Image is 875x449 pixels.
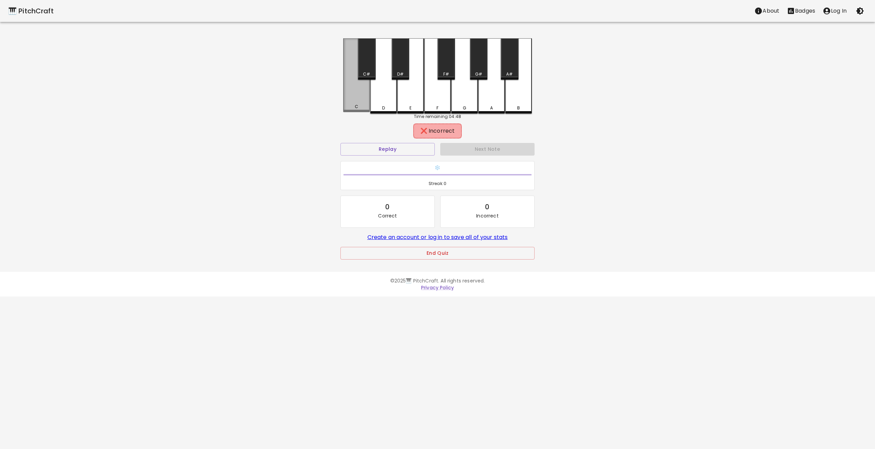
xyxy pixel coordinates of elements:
[417,127,458,135] div: ❌ Incorrect
[475,71,482,77] div: G#
[382,105,385,111] div: D
[8,5,54,16] a: 🎹 PitchCraft
[241,277,634,284] p: © 2025 🎹 PitchCraft. All rights reserved.
[385,201,390,212] div: 0
[476,212,498,219] p: Incorrect
[421,284,454,291] a: Privacy Policy
[490,105,493,111] div: A
[340,143,435,156] button: Replay
[363,71,370,77] div: C#
[436,105,439,111] div: F
[783,4,819,18] button: Stats
[517,105,520,111] div: B
[355,104,358,110] div: C
[463,105,466,111] div: G
[378,212,397,219] p: Correct
[344,164,531,172] h6: ❄️
[443,71,449,77] div: F#
[763,7,779,15] p: About
[343,114,532,120] div: Time remaining: 04:48
[367,233,508,241] a: Create an account or log in to save all of your stats
[831,7,847,15] p: Log In
[409,105,412,111] div: E
[397,71,404,77] div: D#
[344,180,531,187] span: Streak: 0
[340,247,535,260] button: End Quiz
[485,201,489,212] div: 0
[795,7,815,15] p: Badges
[751,4,783,18] button: About
[819,4,850,18] button: account of current user
[506,71,513,77] div: A#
